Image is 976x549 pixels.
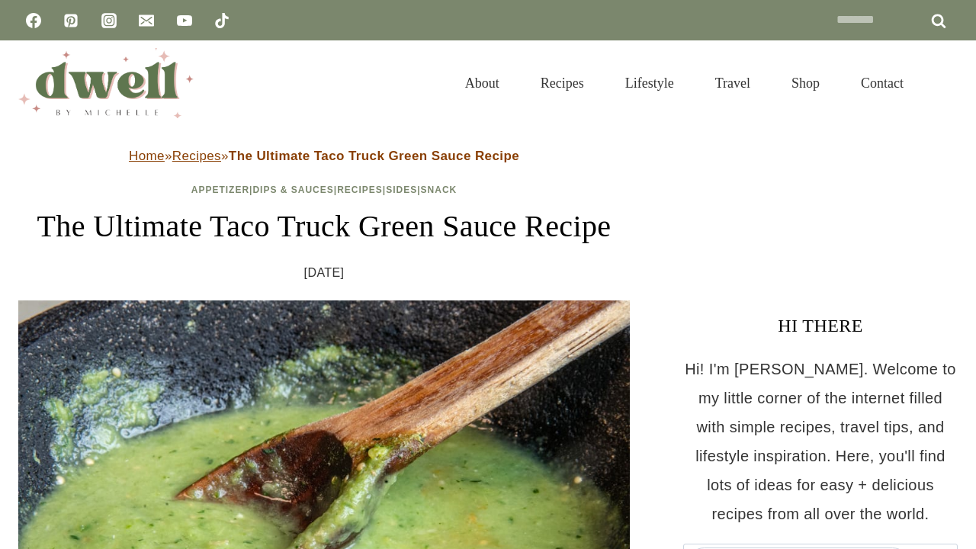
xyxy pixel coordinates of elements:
a: Instagram [94,5,124,36]
a: Home [129,149,165,163]
a: TikTok [207,5,237,36]
p: Hi! I'm [PERSON_NAME]. Welcome to my little corner of the internet filled with simple recipes, tr... [683,355,958,528]
a: Pinterest [56,5,86,36]
a: Lifestyle [605,56,695,110]
nav: Primary Navigation [445,56,924,110]
button: View Search Form [932,70,958,96]
span: | | | | [191,185,457,195]
a: Recipes [172,149,221,163]
a: About [445,56,520,110]
a: Email [131,5,162,36]
time: [DATE] [304,262,345,284]
a: Contact [840,56,924,110]
a: Dips & Sauces [252,185,333,195]
a: Appetizer [191,185,249,195]
a: Facebook [18,5,49,36]
a: Recipes [520,56,605,110]
a: Recipes [337,185,383,195]
a: YouTube [169,5,200,36]
a: Sides [386,185,417,195]
a: Snack [421,185,457,195]
a: Shop [771,56,840,110]
a: Travel [695,56,771,110]
h3: HI THERE [683,312,958,339]
strong: The Ultimate Taco Truck Green Sauce Recipe [229,149,519,163]
img: DWELL by michelle [18,48,194,118]
h1: The Ultimate Taco Truck Green Sauce Recipe [18,204,630,249]
span: » » [129,149,519,163]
